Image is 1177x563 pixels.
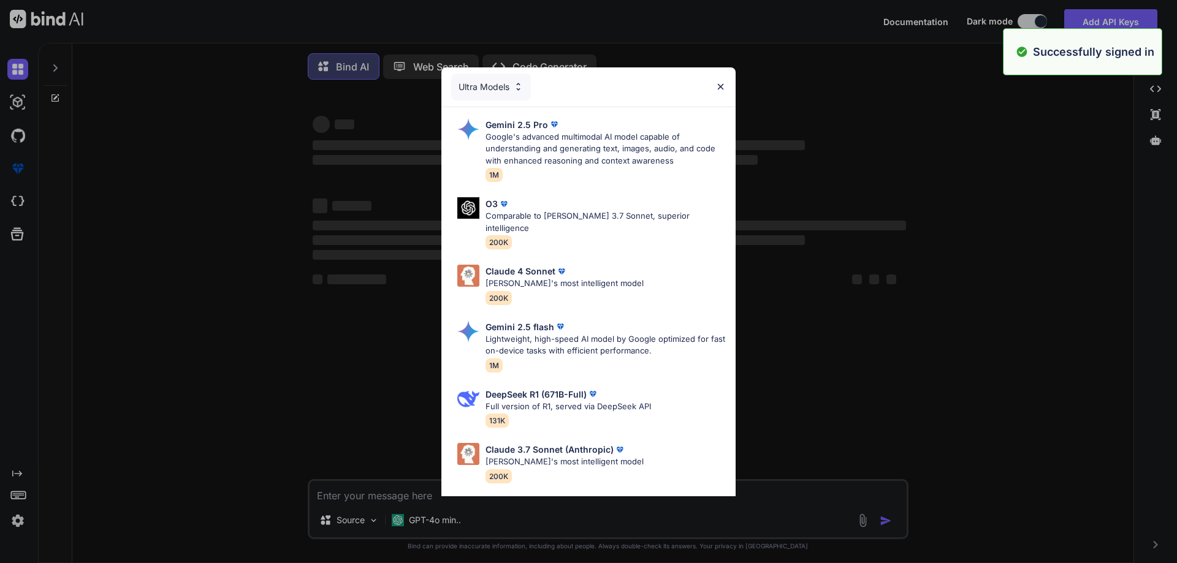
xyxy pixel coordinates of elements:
[1016,43,1028,60] img: alert
[486,320,554,333] p: Gemini 2.5 flash
[715,81,726,92] img: close
[498,198,510,210] img: premium
[555,265,568,278] img: premium
[486,333,726,357] p: Lightweight, high-speed AI model by Google optimized for fast on-device tasks with efficient perf...
[486,358,503,372] span: 1M
[457,197,479,219] img: Pick Models
[486,210,726,234] p: Comparable to [PERSON_NAME] 3.7 Sonnet, superior intelligence
[587,388,599,400] img: premium
[486,388,587,401] p: DeepSeek R1 (671B-Full)
[486,443,614,456] p: Claude 3.7 Sonnet (Anthropic)
[548,118,560,130] img: premium
[486,118,548,131] p: Gemini 2.5 Pro
[614,444,626,456] img: premium
[486,401,651,413] p: Full version of R1, served via DeepSeek API
[486,291,512,305] span: 200K
[486,414,509,428] span: 131K
[486,456,644,468] p: [PERSON_NAME]'s most intelligent model
[486,197,498,210] p: O3
[486,278,644,290] p: [PERSON_NAME]'s most intelligent model
[554,320,566,333] img: premium
[486,168,503,182] span: 1M
[486,131,726,167] p: Google's advanced multimodal AI model capable of understanding and generating text, images, audio...
[451,74,531,100] div: Ultra Models
[457,118,479,140] img: Pick Models
[486,469,512,483] span: 200K
[513,81,524,92] img: Pick Models
[457,443,479,465] img: Pick Models
[486,265,555,278] p: Claude 4 Sonnet
[457,388,479,410] img: Pick Models
[457,265,479,287] img: Pick Models
[1033,43,1154,60] p: Successfully signed in
[457,320,479,342] img: Pick Models
[486,235,512,249] span: 200K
